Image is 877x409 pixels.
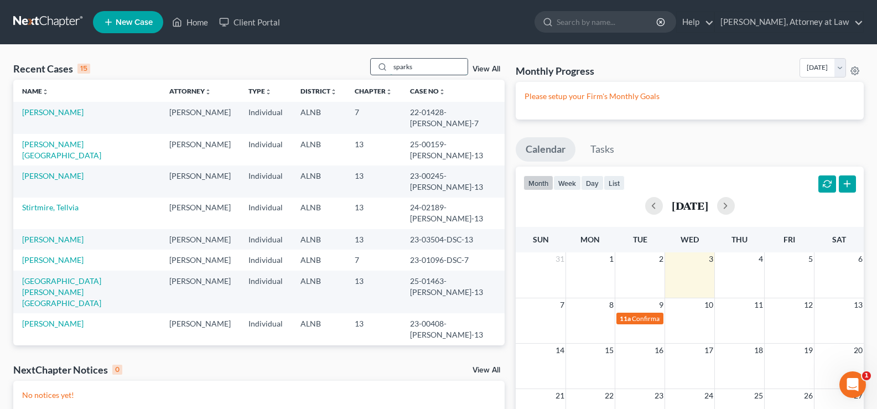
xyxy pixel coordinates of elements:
[715,12,863,32] a: [PERSON_NAME], Attorney at Law
[346,313,401,345] td: 13
[672,200,708,211] h2: [DATE]
[731,235,748,244] span: Thu
[22,235,84,244] a: [PERSON_NAME]
[22,139,101,160] a: [PERSON_NAME][GEOGRAPHIC_DATA]
[703,344,714,357] span: 17
[292,271,346,313] td: ALNB
[346,134,401,165] td: 13
[439,89,445,95] i: unfold_more
[160,313,240,345] td: [PERSON_NAME]
[553,175,581,190] button: week
[292,345,346,366] td: ALNB
[401,102,505,133] td: 22-01428-[PERSON_NAME]-7
[22,319,84,328] a: [PERSON_NAME]
[167,12,214,32] a: Home
[240,165,292,197] td: Individual
[160,271,240,313] td: [PERSON_NAME]
[292,250,346,270] td: ALNB
[42,89,49,95] i: unfold_more
[401,271,505,313] td: 25-01463-[PERSON_NAME]-13
[803,389,814,402] span: 26
[401,134,505,165] td: 25-00159-[PERSON_NAME]-13
[401,345,505,366] td: 25-00460-DSC-13
[386,89,392,95] i: unfold_more
[839,371,866,398] iframe: Intercom live chat
[853,344,864,357] span: 20
[346,271,401,313] td: 13
[620,314,631,323] span: 11a
[240,345,292,366] td: Individual
[580,235,600,244] span: Mon
[633,235,647,244] span: Tue
[390,59,468,75] input: Search by name...
[857,252,864,266] span: 6
[240,102,292,133] td: Individual
[807,252,814,266] span: 5
[160,250,240,270] td: [PERSON_NAME]
[346,250,401,270] td: 7
[516,137,575,162] a: Calendar
[653,344,665,357] span: 16
[22,203,79,212] a: Stirtmire, Tellvia
[581,175,604,190] button: day
[292,102,346,133] td: ALNB
[355,87,392,95] a: Chapterunfold_more
[346,165,401,197] td: 13
[557,12,658,32] input: Search by name...
[853,298,864,312] span: 13
[346,102,401,133] td: 7
[346,198,401,229] td: 13
[832,235,846,244] span: Sat
[22,87,49,95] a: Nameunfold_more
[160,229,240,250] td: [PERSON_NAME]
[803,344,814,357] span: 19
[632,314,749,323] span: Confirmation Date for [PERSON_NAME]
[554,389,565,402] span: 21
[22,255,84,265] a: [PERSON_NAME]
[658,298,665,312] span: 9
[604,344,615,357] span: 15
[559,298,565,312] span: 7
[240,250,292,270] td: Individual
[240,134,292,165] td: Individual
[292,313,346,345] td: ALNB
[13,62,90,75] div: Recent Cases
[473,366,500,374] a: View All
[292,134,346,165] td: ALNB
[401,198,505,229] td: 24-02189-[PERSON_NAME]-13
[708,252,714,266] span: 3
[240,313,292,345] td: Individual
[346,229,401,250] td: 13
[604,389,615,402] span: 22
[22,276,101,308] a: [GEOGRAPHIC_DATA][PERSON_NAME][GEOGRAPHIC_DATA]
[473,65,500,73] a: View All
[265,89,272,95] i: unfold_more
[401,313,505,345] td: 23-00408-[PERSON_NAME]-13
[608,252,615,266] span: 1
[160,102,240,133] td: [PERSON_NAME]
[753,389,764,402] span: 25
[22,171,84,180] a: [PERSON_NAME]
[240,271,292,313] td: Individual
[753,344,764,357] span: 18
[653,389,665,402] span: 23
[658,252,665,266] span: 2
[77,64,90,74] div: 15
[401,229,505,250] td: 23-03504-DSC-13
[401,250,505,270] td: 23-01096-DSC-7
[169,87,211,95] a: Attorneyunfold_more
[753,298,764,312] span: 11
[160,134,240,165] td: [PERSON_NAME]
[240,229,292,250] td: Individual
[554,252,565,266] span: 31
[160,345,240,366] td: [PERSON_NAME]
[681,235,699,244] span: Wed
[292,165,346,197] td: ALNB
[703,298,714,312] span: 10
[608,298,615,312] span: 8
[160,198,240,229] td: [PERSON_NAME]
[116,18,153,27] span: New Case
[516,64,594,77] h3: Monthly Progress
[22,107,84,117] a: [PERSON_NAME]
[862,371,871,380] span: 1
